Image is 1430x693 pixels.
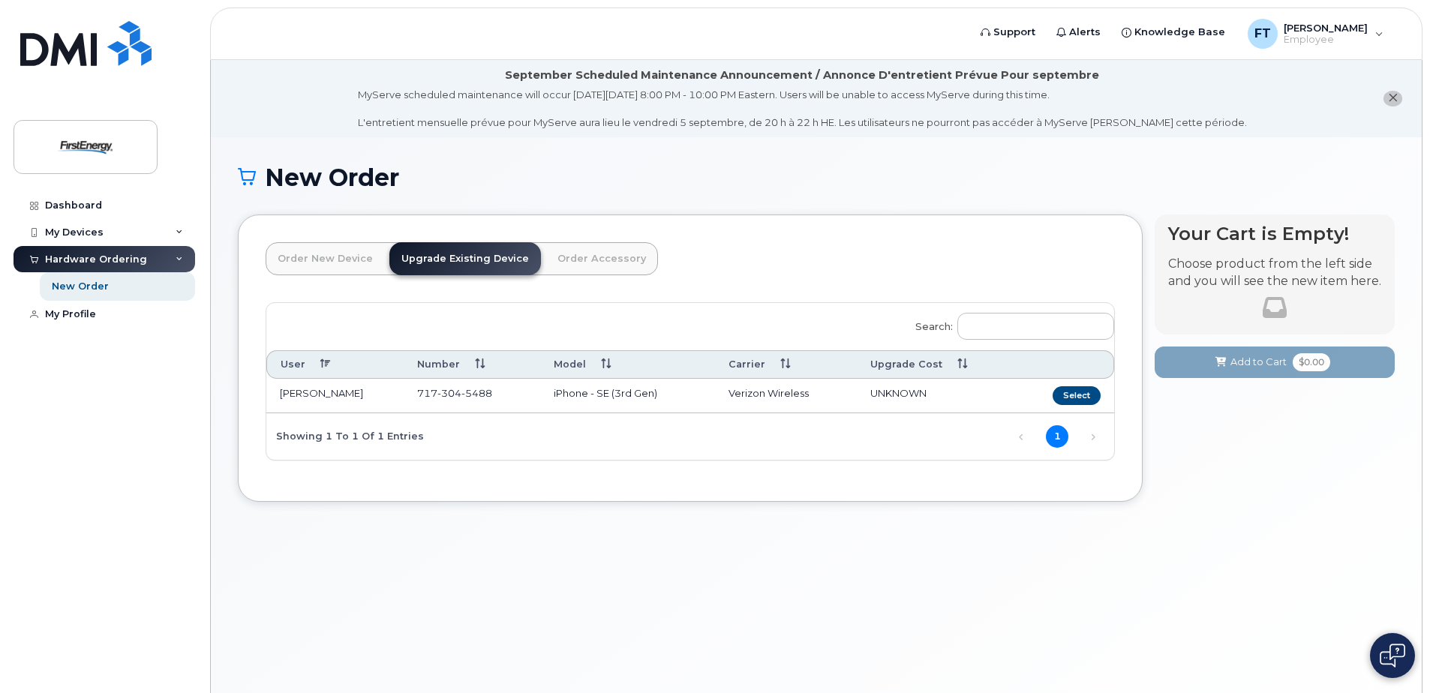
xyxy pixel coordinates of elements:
[266,242,385,275] a: Order New Device
[1380,643,1405,667] img: Open chat
[1168,256,1381,290] p: Choose product from the left side and you will see the new item here.
[906,303,1114,345] label: Search:
[540,379,716,413] td: iPhone - SE (3rd Gen)
[266,379,404,413] td: [PERSON_NAME]
[437,387,461,399] span: 304
[540,350,716,378] th: Model: activate to sort column ascending
[1082,426,1104,448] a: Next
[1168,223,1381,244] h4: Your Cart is Empty!
[461,387,492,399] span: 5488
[505,67,1099,83] div: September Scheduled Maintenance Announcement / Annonce D'entretient Prévue Pour septembre
[870,387,927,399] span: UNKNOWN
[1230,355,1287,369] span: Add to Cart
[957,313,1114,340] input: Search:
[1046,425,1068,448] a: 1
[389,242,541,275] a: Upgrade Existing Device
[417,387,492,399] span: 717
[1010,426,1032,448] a: Previous
[1053,386,1101,405] button: Select
[358,88,1247,130] div: MyServe scheduled maintenance will occur [DATE][DATE] 8:00 PM - 10:00 PM Eastern. Users will be u...
[1383,91,1402,106] button: close notification
[1293,353,1330,371] span: $0.00
[266,423,424,448] div: Showing 1 to 1 of 1 entries
[1155,346,1395,377] button: Add to Cart $0.00
[266,350,404,378] th: User: activate to sort column descending
[545,242,658,275] a: Order Accessory
[857,350,1015,378] th: Upgrade Cost: activate to sort column ascending
[404,350,540,378] th: Number: activate to sort column ascending
[715,350,857,378] th: Carrier: activate to sort column ascending
[238,164,1395,190] h1: New Order
[715,379,857,413] td: Verizon Wireless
